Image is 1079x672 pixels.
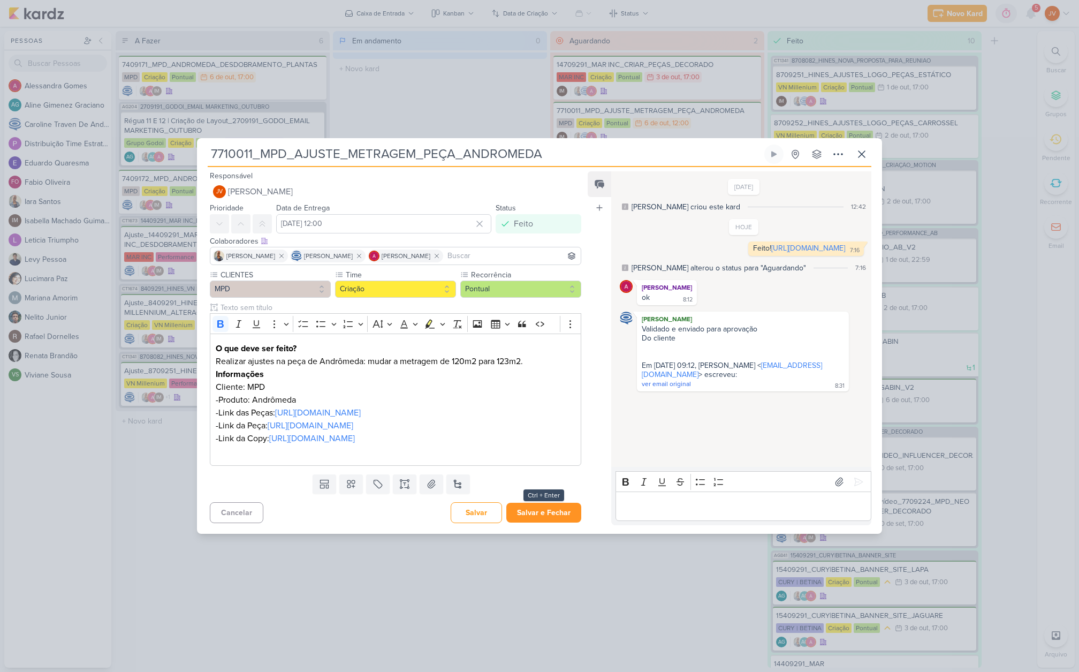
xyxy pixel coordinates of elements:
label: Status [496,203,516,213]
span: Validado e enviado para aprovação Do cliente Em [DATE] 09:12, [PERSON_NAME] < > escreveu: [642,324,857,379]
input: Buscar [445,250,579,262]
button: JV [PERSON_NAME] [210,182,581,201]
div: Editor toolbar [210,313,581,334]
div: Editor editing area: main [616,492,871,521]
p: Realizar ajustes na peça de Andrômeda: mudar a metragem de 120m2 para 123m2. [216,355,575,368]
div: Colaboradores [210,236,581,247]
button: Pontual [460,281,581,298]
span: [PERSON_NAME] [226,251,275,261]
button: Salvar [451,502,502,523]
div: Joney alterou o status para "Aguardando" [632,262,806,274]
div: ok [642,293,650,302]
div: 8:12 [683,296,693,304]
span: [PERSON_NAME] [304,251,353,261]
p: Cliente: MPD [216,381,575,394]
a: [URL][DOMAIN_NAME] [275,407,361,418]
div: Feito [514,217,533,230]
div: [PERSON_NAME] [639,282,695,293]
p: JV [216,189,223,195]
a: [URL][DOMAIN_NAME] [269,433,355,444]
label: Data de Entrega [276,203,330,213]
input: Texto sem título [218,302,581,313]
p: -Produto: Andrômeda [216,394,575,406]
p: -Link da Copy: [216,432,575,445]
input: Select a date [276,214,491,233]
img: Caroline Traven De Andrade [291,251,302,261]
div: 8:31 [835,382,845,390]
input: Kard Sem Título [208,145,762,164]
button: Feito [496,214,581,233]
button: Criação [335,281,456,298]
img: Iara Santos [214,251,224,261]
label: Responsável [210,171,253,180]
button: Cancelar [210,502,263,523]
span: [PERSON_NAME] [382,251,430,261]
img: Alessandra Gomes [369,251,379,261]
span: [PERSON_NAME] [228,185,293,198]
a: [URL][DOMAIN_NAME] [771,244,845,253]
label: Time [345,269,456,281]
div: Feito! [753,244,845,253]
div: Editor editing area: main [210,334,581,466]
div: 7:16 [855,263,866,273]
strong: Informações [216,369,264,380]
p: -Link das Peças: [216,406,575,419]
button: Salvar e Fechar [506,503,581,523]
div: Este log é visível à todos no kard [622,203,628,210]
div: 12:42 [851,202,866,212]
label: Prioridade [210,203,244,213]
div: Ctrl + Enter [523,489,564,501]
div: Ligar relógio [770,150,778,158]
p: -Link da Peça: [216,419,575,432]
div: Editor toolbar [616,471,871,492]
strong: O que deve ser feito? [216,343,297,354]
a: [EMAIL_ADDRESS][DOMAIN_NAME] [642,361,822,379]
div: Joney Viana [213,185,226,198]
div: [PERSON_NAME] [639,314,847,324]
div: 7:16 [850,246,860,255]
a: [URL][DOMAIN_NAME] [268,420,353,431]
div: Isabella criou este kard [632,201,740,213]
button: MPD [210,281,331,298]
img: Alessandra Gomes [620,280,633,293]
img: Caroline Traven De Andrade [620,312,633,324]
label: CLIENTES [219,269,331,281]
span: ver email original [642,380,691,388]
div: Este log é visível à todos no kard [622,265,628,271]
label: Recorrência [470,269,581,281]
